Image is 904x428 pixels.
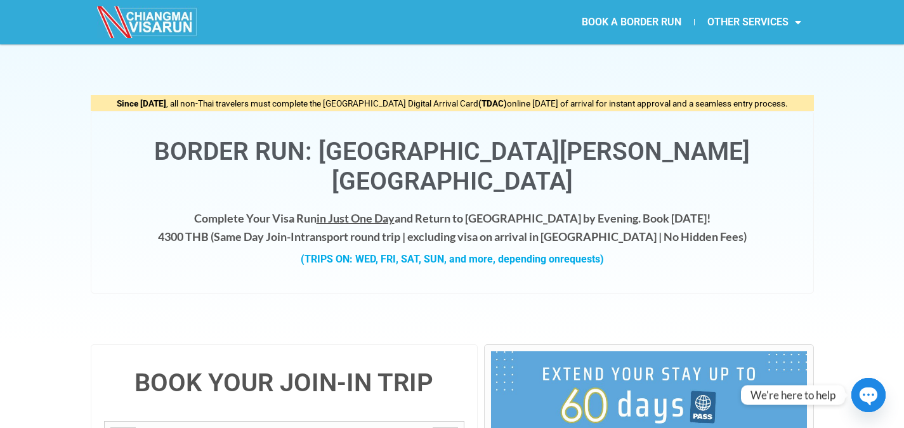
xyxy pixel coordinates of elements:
[104,370,465,396] h4: BOOK YOUR JOIN-IN TRIP
[104,137,801,197] h1: Border Run: [GEOGRAPHIC_DATA][PERSON_NAME][GEOGRAPHIC_DATA]
[104,209,801,246] h4: Complete Your Visa Run and Return to [GEOGRAPHIC_DATA] by Evening. Book [DATE]! 4300 THB ( transp...
[214,230,301,243] strong: Same Day Join-In
[478,98,507,108] strong: (TDAC)
[117,98,166,108] strong: Since [DATE]
[317,211,395,225] span: in Just One Day
[569,8,694,37] a: BOOK A BORDER RUN
[301,253,604,265] strong: (TRIPS ON: WED, FRI, SAT, SUN, and more, depending on
[560,253,604,265] span: requests)
[695,8,814,37] a: OTHER SERVICES
[452,8,814,37] nav: Menu
[117,98,788,108] span: , all non-Thai travelers must complete the [GEOGRAPHIC_DATA] Digital Arrival Card online [DATE] o...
